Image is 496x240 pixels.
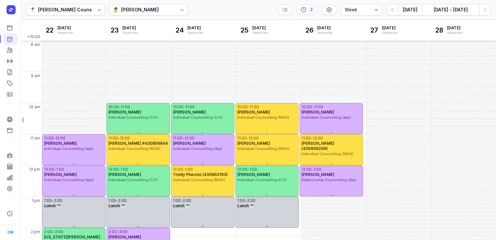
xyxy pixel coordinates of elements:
div: - [118,136,120,141]
div: 11:00 [121,104,130,110]
div: - [118,167,120,172]
span: Relationship Counselling (day) [302,178,356,182]
span: Lunch 🥗 [108,203,126,208]
div: 11:00 [185,104,195,110]
div: 1:00 [249,167,257,172]
div: 11:00 [108,136,118,141]
div: 11:00 [314,104,323,110]
span: [PERSON_NAME] (430906289) [302,141,334,151]
span: [PERSON_NAME] [108,110,141,114]
span: [DATE] [317,25,333,31]
div: 2:00 [108,229,117,234]
span: [PERSON_NAME] [302,172,334,177]
div: 12:00 [173,167,183,172]
span: [PERSON_NAME] [108,172,141,177]
div: 1:00 [173,198,181,203]
div: September [447,31,463,35]
div: 📍 [30,6,35,14]
div: 23 [109,25,120,35]
div: 10:00 [173,104,183,110]
span: Individual Counselling (NDIS) [173,178,225,182]
div: September [317,31,333,35]
div: 25 [239,25,250,35]
div: 2:00 [54,198,62,203]
span: [PERSON_NAME] [237,141,270,146]
div: September [252,31,268,35]
div: - [247,136,249,141]
div: 3:00 [55,229,63,234]
div: 28 [434,25,444,35]
span: 8 am [31,42,40,47]
div: [PERSON_NAME] [121,6,159,14]
span: CM [7,228,13,236]
div: 3:00 [119,229,128,234]
div: - [247,167,249,172]
span: Trinity Pheonix (430863193) [173,172,228,177]
span: Individual Counselling (day) [173,146,222,151]
div: - [54,167,56,172]
div: 2 [309,7,314,12]
div: September [57,31,73,35]
div: 12:00 [120,136,130,141]
div: - [311,136,313,141]
div: - [312,167,314,172]
div: 1:00 [108,198,116,203]
div: 2:00 [183,198,191,203]
span: [PERSON_NAME] [44,172,77,177]
div: - [116,198,118,203]
div: 11:00 [250,104,259,110]
span: +10:00 [27,34,42,41]
div: 12:00 [302,167,312,172]
span: [DATE] [122,25,138,31]
span: [DATE] [447,25,463,31]
span: [PERSON_NAME] [237,110,270,114]
span: 2 pm [31,229,40,234]
span: [DATE] [57,25,73,31]
div: 22 [44,25,55,35]
div: - [119,104,121,110]
div: - [182,136,184,141]
span: [DATE] [382,25,398,31]
div: 10:00 [108,104,119,110]
span: [PERSON_NAME] [173,110,206,114]
span: [US_STATE][PERSON_NAME] [44,234,100,239]
span: Individual Counselling (day) [302,115,351,120]
div: 10:00 [302,104,312,110]
div: 1:00 [185,167,193,172]
div: September [122,31,138,35]
div: - [181,198,183,203]
span: 9 am [31,73,40,78]
div: 12:00 [108,167,118,172]
span: [DATE] [187,25,203,31]
div: - [183,167,185,172]
span: [PERSON_NAME] [44,141,77,146]
span: Individual Counselling (O.P) [108,178,158,182]
div: 12:00 [56,136,66,141]
div: 1:00 [120,167,128,172]
button: [DATE] - [DATE] [422,4,479,16]
span: Individual Counselling (NDIS) [237,146,289,151]
div: September [382,31,398,35]
div: 👨‍⚕️ [113,6,118,14]
span: [PERSON_NAME] [237,172,270,177]
span: Lunch 🥗 [237,203,254,208]
div: 12:00 [184,136,194,141]
span: Individual Counselling (NDIS) [302,152,353,156]
div: 2:00 [247,198,255,203]
div: 26 [304,25,315,35]
span: Individual Counselling (O.P) [173,115,222,120]
span: Individual Counselling (NDIS) [108,146,160,151]
div: - [52,198,54,203]
div: - [117,229,119,234]
button: [DATE] [398,4,422,16]
div: 10:00 [237,104,248,110]
div: - [245,198,247,203]
div: 2:00 [118,198,127,203]
div: 1:00 [314,167,321,172]
div: 11:00 [173,136,182,141]
div: 12:00 [237,167,247,172]
span: Individual Counselling (NDIS) [237,115,289,120]
div: - [248,104,250,110]
div: 1:00 [237,198,245,203]
div: 11:00 [237,136,247,141]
